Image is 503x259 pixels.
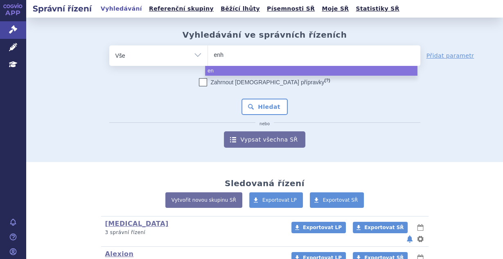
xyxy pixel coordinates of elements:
[416,223,424,232] button: lhůty
[205,66,417,76] li: en
[364,225,404,230] span: Exportovat SŘ
[310,192,364,208] a: Exportovat SŘ
[26,3,98,14] h2: Správní řízení
[262,197,297,203] span: Exportovat LP
[199,78,330,86] label: Zahrnout [DEMOGRAPHIC_DATA] přípravky
[218,3,262,14] a: Běžící lhůty
[353,222,408,233] a: Exportovat SŘ
[147,3,216,14] a: Referenční skupiny
[105,250,134,258] a: Alexion
[105,220,169,227] a: [MEDICAL_DATA]
[319,3,351,14] a: Moje SŘ
[323,197,358,203] span: Exportovat SŘ
[105,229,281,236] p: 3 správní řízení
[249,192,303,208] a: Exportovat LP
[303,225,342,230] span: Exportovat LP
[406,234,414,244] button: notifikace
[416,234,424,244] button: nastavení
[183,30,347,40] h2: Vyhledávání ve správních řízeních
[353,3,401,14] a: Statistiky SŘ
[165,192,242,208] a: Vytvořit novou skupinu SŘ
[324,78,330,83] abbr: (?)
[225,178,305,188] h2: Sledovaná řízení
[426,52,474,60] a: Přidat parametr
[264,3,317,14] a: Písemnosti SŘ
[241,99,288,115] button: Hledat
[291,222,346,233] a: Exportovat LP
[224,131,305,148] a: Vypsat všechna SŘ
[98,3,144,14] a: Vyhledávání
[255,122,274,126] i: nebo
